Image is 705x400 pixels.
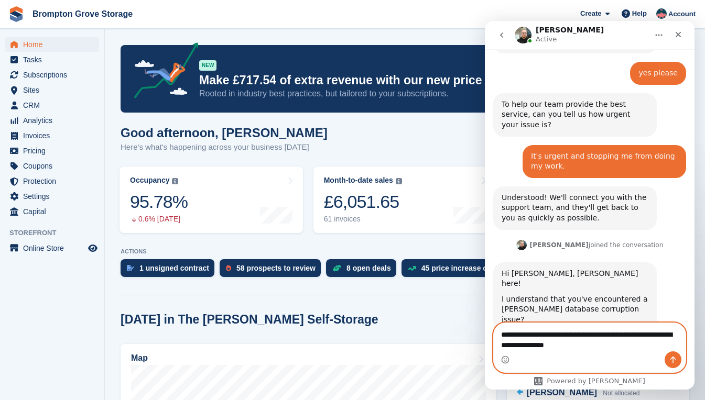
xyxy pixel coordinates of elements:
span: Analytics [23,113,86,128]
a: menu [5,189,99,204]
span: Home [23,37,86,52]
span: Online Store [23,241,86,255]
span: Help [632,8,647,19]
span: Storefront [9,228,104,238]
span: Invoices [23,128,86,143]
div: 95.78% [130,191,188,213]
div: 58 prospects to review [236,264,316,272]
div: £6,051.65 [324,191,402,213]
div: 0.6% [DATE] [130,215,188,224]
a: menu [5,98,99,113]
a: menu [5,68,99,82]
span: Sites [23,83,86,97]
h1: Good afternoon, [PERSON_NAME] [121,126,328,140]
a: Occupancy 95.78% 0.6% [DATE] [120,166,303,233]
div: Month-to-date sales [324,176,393,185]
a: 1 unsigned contract [121,259,220,282]
a: menu [5,113,99,128]
div: NEW [199,60,216,71]
a: 8 open deals [326,259,402,282]
div: Occupancy [130,176,169,185]
img: contract_signature_icon-13c848040528278c33f63329250d36e43548de30e8caae1d1a13099fd9432cc5.svg [127,265,134,271]
span: Pricing [23,143,86,158]
iframe: Intercom live chat [485,21,695,390]
h2: [DATE] in The [PERSON_NAME] Self-Storage [121,313,378,327]
img: icon-info-grey-7440780725fd019a000dd9b08b2336e03edf1995a4989e88bcd33f0948082b44.svg [172,178,178,184]
span: Tasks [23,52,86,67]
span: Settings [23,189,86,204]
span: Create [580,8,601,19]
a: Brompton Grove Storage [28,5,137,23]
span: CRM [23,98,86,113]
img: stora-icon-8386f47178a22dfd0bd8f6a31ec36ba5ce8667c1dd55bd0f319d3a0aa187defe.svg [8,6,24,22]
a: menu [5,174,99,188]
a: 58 prospects to review [220,259,326,282]
div: 61 invoices [324,215,402,224]
h2: Map [131,353,148,363]
a: menu [5,83,99,97]
span: Account [668,9,696,19]
span: Coupons [23,159,86,173]
div: 45 price increase opportunities [421,264,530,272]
span: Capital [23,204,86,219]
p: ACTIONS [121,248,689,255]
img: deal-1b604bf984904fb50ccaf53a9ad4b4a5d6e5aea283cecdc64d6e3604feb123c2.svg [332,264,341,272]
p: Make £717.54 of extra revenue with our new price increases tool [199,73,598,88]
a: menu [5,37,99,52]
a: menu [5,159,99,173]
a: menu [5,52,99,67]
img: icon-info-grey-7440780725fd019a000dd9b08b2336e03edf1995a4989e88bcd33f0948082b44.svg [396,178,402,184]
a: Preview store [86,242,99,254]
p: Here's what's happening across your business [DATE] [121,141,328,153]
span: Protection [23,174,86,188]
a: menu [5,204,99,219]
p: Rooted in industry best practices, but tailored to your subscriptions. [199,88,598,99]
span: [PERSON_NAME] [527,388,597,397]
a: [PERSON_NAME] Not allocated [517,386,640,400]
img: price-adjustments-announcement-icon-8257ccfd72463d97f412b2fc003d46551f7dbcb40ab6d574587a9cd5c0d94... [125,42,199,102]
img: Heidi Bingham [656,8,667,19]
img: prospect-51fa495bee0391a8d652442698ab0144808aea92771e9ea1ae160a38d050c398.svg [226,265,231,271]
div: 1 unsigned contract [139,264,209,272]
div: 8 open deals [346,264,391,272]
a: menu [5,128,99,143]
a: menu [5,143,99,158]
img: price_increase_opportunities-93ffe204e8149a01c8c9dc8f82e8f89637d9d84a8eef4429ea346261dce0b2c0.svg [408,266,416,271]
a: Month-to-date sales £6,051.65 61 invoices [313,166,497,233]
a: menu [5,241,99,255]
span: Subscriptions [23,68,86,82]
a: 45 price increase opportunities [402,259,540,282]
span: Not allocated [603,390,639,397]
